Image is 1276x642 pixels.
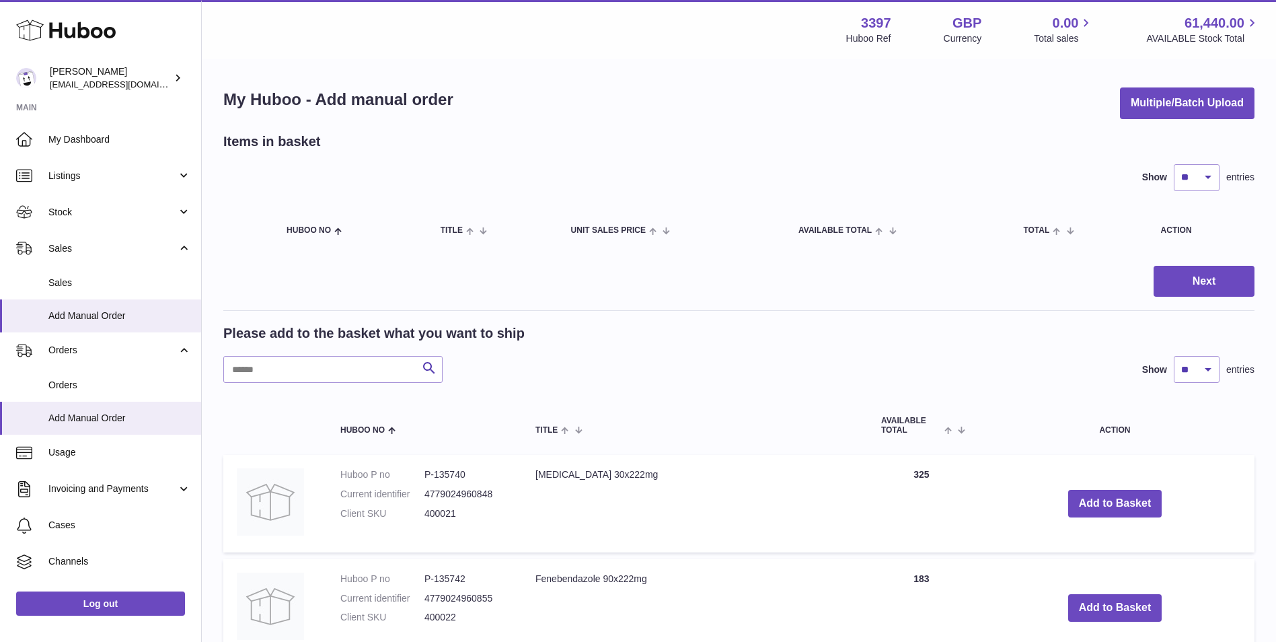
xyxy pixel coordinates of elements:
[868,455,975,552] td: 325
[16,68,36,88] img: sales@canchema.com
[48,170,177,182] span: Listings
[1161,226,1241,235] div: Action
[881,417,941,434] span: AVAILABLE Total
[48,206,177,219] span: Stock
[340,611,424,624] dt: Client SKU
[424,573,509,585] dd: P-135742
[424,488,509,501] dd: 4779024960848
[340,426,385,435] span: Huboo no
[48,277,191,289] span: Sales
[223,324,525,343] h2: Please add to the basket what you want to ship
[340,468,424,481] dt: Huboo P no
[522,455,868,552] td: [MEDICAL_DATA] 30x222mg
[340,488,424,501] dt: Current identifier
[798,226,872,235] span: AVAILABLE Total
[223,133,321,151] h2: Items in basket
[1146,32,1260,45] span: AVAILABLE Stock Total
[571,226,646,235] span: Unit Sales Price
[1185,14,1244,32] span: 61,440.00
[1034,14,1094,45] a: 0.00 Total sales
[50,65,171,91] div: [PERSON_NAME]
[1142,363,1167,376] label: Show
[846,32,891,45] div: Huboo Ref
[48,483,177,495] span: Invoicing and Payments
[48,519,191,532] span: Cases
[424,507,509,520] dd: 400021
[1053,14,1079,32] span: 0.00
[861,14,891,32] strong: 3397
[424,592,509,605] dd: 4779024960855
[48,379,191,392] span: Orders
[48,133,191,146] span: My Dashboard
[944,32,982,45] div: Currency
[1226,171,1254,184] span: entries
[16,592,185,616] a: Log out
[1068,490,1162,518] button: Add to Basket
[340,507,424,520] dt: Client SKU
[48,344,177,357] span: Orders
[1142,171,1167,184] label: Show
[340,573,424,585] dt: Huboo P no
[535,426,558,435] span: Title
[48,242,177,255] span: Sales
[1120,87,1254,119] button: Multiple/Batch Upload
[441,226,463,235] span: Title
[237,468,304,536] img: Fenbendazole 30x222mg
[340,592,424,605] dt: Current identifier
[287,226,331,235] span: Huboo no
[48,555,191,568] span: Channels
[48,310,191,322] span: Add Manual Order
[237,573,304,640] img: Fenebendazole 90x222mg
[952,14,981,32] strong: GBP
[50,79,198,90] span: [EMAIL_ADDRESS][DOMAIN_NAME]
[1034,32,1094,45] span: Total sales
[1154,266,1254,297] button: Next
[1146,14,1260,45] a: 61,440.00 AVAILABLE Stock Total
[975,403,1254,448] th: Action
[1023,226,1049,235] span: Total
[1226,363,1254,376] span: entries
[223,89,453,110] h1: My Huboo - Add manual order
[48,446,191,459] span: Usage
[424,468,509,481] dd: P-135740
[48,412,191,425] span: Add Manual Order
[424,611,509,624] dd: 400022
[1068,594,1162,622] button: Add to Basket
